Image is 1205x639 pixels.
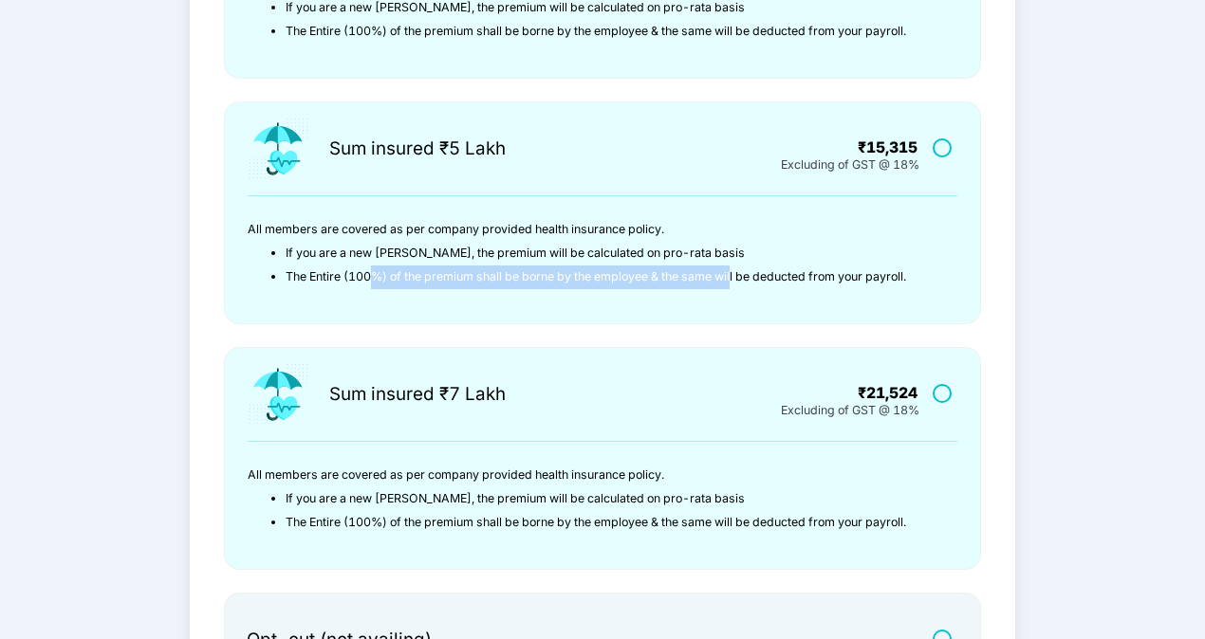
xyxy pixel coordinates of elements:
[286,265,934,289] li: The Entire (100%) of the premium shall be borne by the employee & the same will be deducted from ...
[248,218,934,242] p: All members are covered as per company provided health insurance policy.
[760,140,918,158] div: ₹15,315
[247,117,310,181] img: icon
[286,511,934,535] li: The Entire (100%) of the premium shall be borne by the employee & the same will be deducted from ...
[781,399,919,414] div: Excluding of GST @ 18%
[329,140,506,161] div: Sum insured ₹5 Lakh
[760,386,918,404] div: ₹21,524
[286,242,934,265] li: If you are a new [PERSON_NAME], the premium will be calculated on pro-rata basis
[248,464,934,487] p: All members are covered as per company provided health insurance policy.
[329,386,506,407] div: Sum insured ₹7 Lakh
[286,20,934,44] li: The Entire (100%) of the premium shall be borne by the employee & the same will be deducted from ...
[286,487,934,511] li: If you are a new [PERSON_NAME], the premium will be calculated on pro-rata basis
[781,154,919,169] div: Excluding of GST @ 18%
[247,362,310,427] img: icon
